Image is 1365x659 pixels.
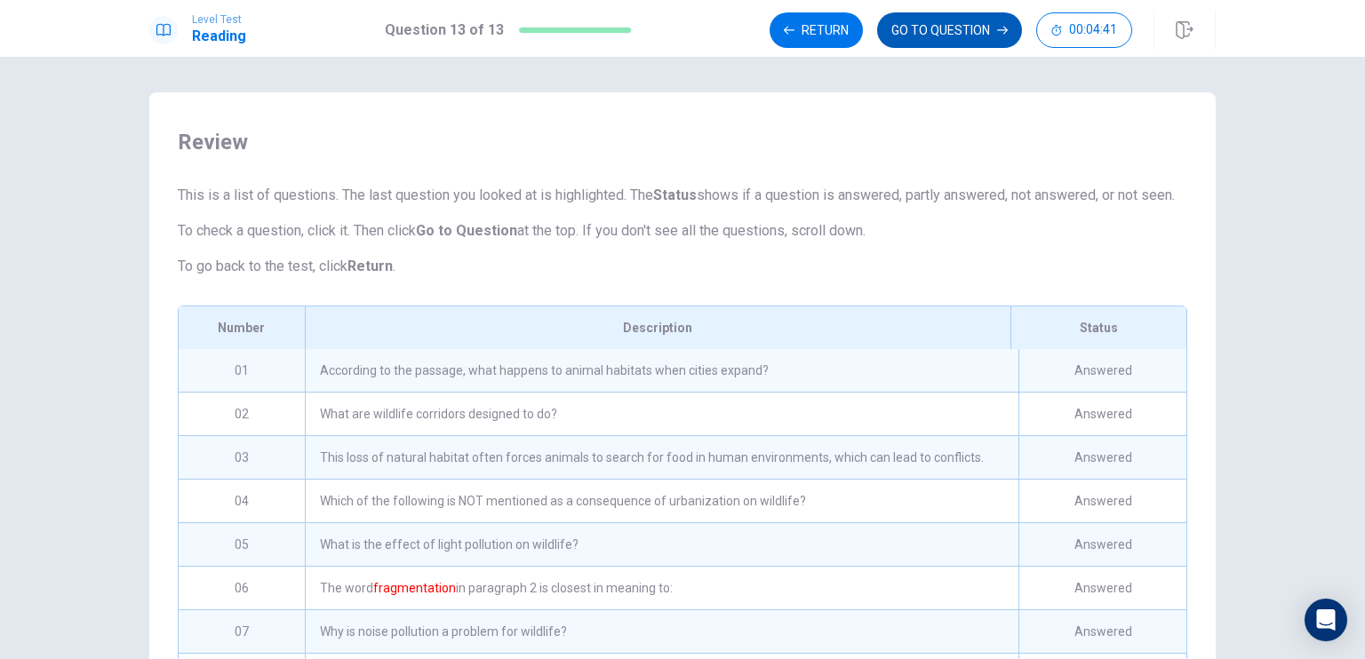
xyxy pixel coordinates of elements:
p: To go back to the test, click . [178,256,1187,277]
div: 03 [179,436,305,479]
strong: Go to Question [416,222,517,239]
div: 04 [179,480,305,522]
div: Which of the following is NOT mentioned as a consequence of urbanization on wildlife? [305,480,1018,522]
div: Answered [1018,523,1186,566]
div: 07 [179,610,305,653]
div: Description [305,306,1010,349]
div: 05 [179,523,305,566]
div: Number [179,306,305,349]
div: Answered [1018,393,1186,435]
p: This is a list of questions. The last question you looked at is highlighted. The shows if a quest... [178,185,1187,206]
button: GO TO QUESTION [877,12,1022,48]
div: This loss of natural habitat often forces animals to search for food in human environments, which... [305,436,1018,479]
p: To check a question, click it. Then click at the top. If you don't see all the questions, scroll ... [178,220,1187,242]
font: fragmentation [373,581,456,595]
div: Answered [1018,436,1186,479]
div: Status [1010,306,1186,349]
button: Return [770,12,863,48]
div: What are wildlife corridors designed to do? [305,393,1018,435]
div: 02 [179,393,305,435]
div: 06 [179,567,305,609]
div: What is the effect of light pollution on wildlife? [305,523,1018,566]
h1: Reading [192,26,246,47]
span: Review [178,128,1187,156]
div: 01 [179,349,305,392]
button: 00:04:41 [1036,12,1132,48]
div: Why is noise pollution a problem for wildlife? [305,610,1018,653]
span: Level Test [192,13,246,26]
strong: Return [347,258,393,274]
div: Answered [1018,567,1186,609]
h1: Question 13 of 13 [385,20,504,41]
div: According to the passage, what happens to animal habitats when cities expand? [305,349,1018,392]
div: Answered [1018,480,1186,522]
div: The word in paragraph 2 is closest in meaning to: [305,567,1018,609]
span: 00:04:41 [1069,23,1117,37]
div: Answered [1018,349,1186,392]
div: Answered [1018,610,1186,653]
div: Open Intercom Messenger [1305,599,1347,641]
strong: Status [653,187,697,203]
